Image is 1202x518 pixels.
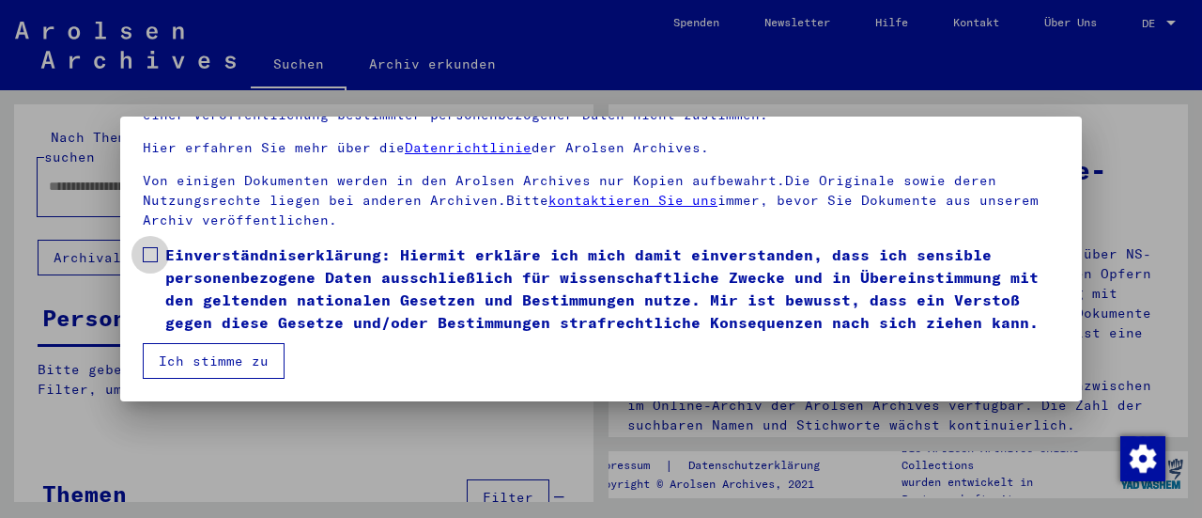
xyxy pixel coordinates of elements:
button: Ich stimme zu [143,343,285,379]
p: Von einigen Dokumenten werden in den Arolsen Archives nur Kopien aufbewahrt.Die Originale sowie d... [143,171,1059,230]
p: Hier erfahren Sie mehr über die der Arolsen Archives. [143,138,1059,158]
span: Einverständniserklärung: Hiermit erkläre ich mich damit einverstanden, dass ich sensible personen... [165,243,1059,334]
img: Zustimmung ändern [1120,436,1165,481]
a: kontaktieren Sie uns [548,192,717,209]
a: Datenrichtlinie [405,139,532,156]
div: Zustimmung ändern [1119,435,1164,480]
